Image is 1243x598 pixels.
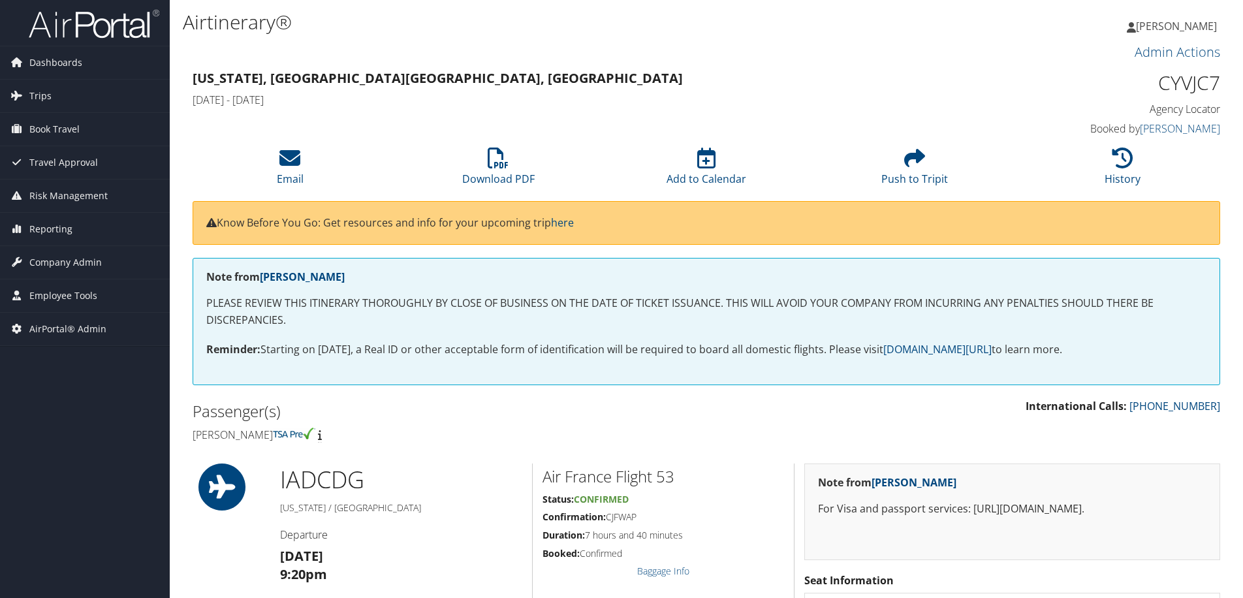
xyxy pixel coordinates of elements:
p: For Visa and passport services: [URL][DOMAIN_NAME]. [818,501,1206,518]
strong: 9:20pm [280,565,327,583]
span: Dashboards [29,46,82,79]
span: Trips [29,80,52,112]
span: Employee Tools [29,279,97,312]
span: Reporting [29,213,72,245]
span: Travel Approval [29,146,98,179]
strong: [US_STATE], [GEOGRAPHIC_DATA] [GEOGRAPHIC_DATA], [GEOGRAPHIC_DATA] [193,69,683,87]
a: here [551,215,574,230]
h5: Confirmed [543,547,784,560]
strong: Reminder: [206,342,260,356]
a: Baggage Info [637,565,689,577]
strong: Note from [818,475,956,490]
a: [PERSON_NAME] [260,270,345,284]
strong: [DATE] [280,547,323,565]
h4: Booked by [978,121,1220,136]
h1: Airtinerary® [183,8,881,36]
a: [PERSON_NAME] [1127,7,1230,46]
span: Confirmed [574,493,629,505]
span: Risk Management [29,180,108,212]
h4: [PERSON_NAME] [193,428,697,442]
a: Download PDF [462,155,535,186]
span: Book Travel [29,113,80,146]
h4: [DATE] - [DATE] [193,93,958,107]
a: [PHONE_NUMBER] [1129,399,1220,413]
h2: Passenger(s) [193,400,697,422]
h5: CJFWAP [543,511,784,524]
h2: Air France Flight 53 [543,465,784,488]
span: AirPortal® Admin [29,313,106,345]
span: [PERSON_NAME] [1136,19,1217,33]
strong: Confirmation: [543,511,606,523]
h5: [US_STATE] / [GEOGRAPHIC_DATA] [280,501,522,514]
p: PLEASE REVIEW THIS ITINERARY THOROUGHLY BY CLOSE OF BUSINESS ON THE DATE OF TICKET ISSUANCE. THIS... [206,295,1206,328]
strong: Status: [543,493,574,505]
a: [DOMAIN_NAME][URL] [883,342,992,356]
p: Starting on [DATE], a Real ID or other acceptable form of identification will be required to boar... [206,341,1206,358]
h5: 7 hours and 40 minutes [543,529,784,542]
h4: Agency Locator [978,102,1220,116]
strong: Booked: [543,547,580,559]
a: History [1105,155,1141,186]
h1: CYVJC7 [978,69,1220,97]
a: Add to Calendar [667,155,746,186]
a: Email [277,155,304,186]
strong: Note from [206,270,345,284]
a: Push to Tripit [881,155,948,186]
strong: Seat Information [804,573,894,588]
img: tsa-precheck.png [273,428,315,439]
img: airportal-logo.png [29,8,159,39]
a: [PERSON_NAME] [1140,121,1220,136]
a: Admin Actions [1135,43,1220,61]
h4: Departure [280,527,522,542]
strong: International Calls: [1026,399,1127,413]
span: Company Admin [29,246,102,279]
a: [PERSON_NAME] [872,475,956,490]
h1: IAD CDG [280,464,522,496]
strong: Duration: [543,529,585,541]
p: Know Before You Go: Get resources and info for your upcoming trip [206,215,1206,232]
